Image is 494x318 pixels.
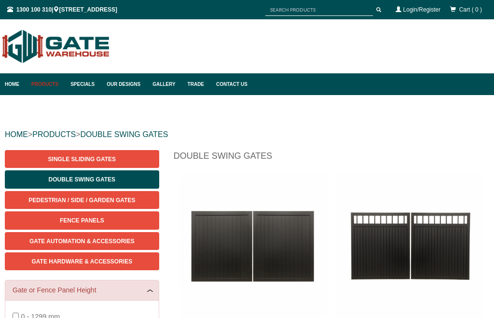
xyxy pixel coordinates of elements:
a: Login/Register [403,6,440,13]
a: Gate Automation & Accessories [5,232,159,250]
a: Contact Us [211,73,247,95]
a: 1300 100 310 [16,6,52,13]
a: DOUBLE SWING GATES [80,130,168,138]
span: Single Sliding Gates [48,156,116,163]
a: Trade [183,73,211,95]
a: Our Designs [102,73,148,95]
a: Home [5,73,27,95]
a: PRODUCTS [32,130,76,138]
span: Pedestrian / Side / Garden Gates [28,197,135,204]
a: Fence Panels [5,211,159,229]
span: Gate Automation & Accessories [29,238,135,245]
div: > > [5,119,489,150]
a: Products [27,73,66,95]
a: Pedestrian / Side / Garden Gates [5,191,159,209]
a: Gallery [148,73,182,95]
a: Double Swing Gates [5,170,159,188]
a: Gate Hardware & Accessories [5,252,159,270]
span: | [STREET_ADDRESS] [7,6,117,13]
a: HOME [5,130,28,138]
a: Specials [66,73,102,95]
input: SEARCH PRODUCTS [265,4,373,16]
a: Single Sliding Gates [5,150,159,168]
span: Gate Hardware & Accessories [31,258,132,265]
span: Cart ( 0 ) [459,6,482,13]
a: Gate or Fence Panel Height [13,285,151,295]
span: Double Swing Gates [49,176,115,183]
span: Fence Panels [60,217,104,224]
h1: Double Swing Gates [174,150,489,167]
